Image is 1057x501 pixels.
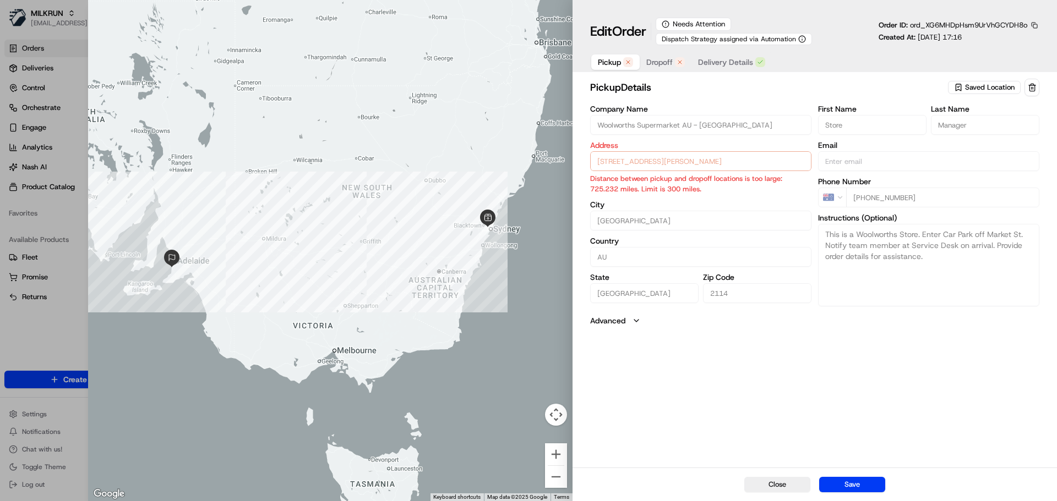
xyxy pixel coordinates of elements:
label: Company Name [590,105,811,113]
input: Enter email [818,151,1039,171]
label: Instructions (Optional) [818,214,1039,222]
button: Advanced [590,315,1039,326]
button: Zoom in [545,443,567,465]
p: Distance between pickup and dropoff locations is too large: 725.232 miles. Limit is 300 miles. [590,173,811,194]
label: Address [590,141,811,149]
input: Enter country [590,247,811,267]
span: Dispatch Strategy assigned via Automation [662,35,796,43]
label: First Name [818,105,927,113]
input: Enter city [590,211,811,230]
button: Dispatch Strategy assigned via Automation [656,33,812,45]
button: Save [819,477,885,492]
input: Enter first name [818,115,927,135]
label: Zip Code [703,273,811,281]
h1: Edit [590,23,646,40]
a: Terms (opens in new tab) [554,494,569,500]
input: Enter zip code [703,283,811,303]
input: Enter phone number [846,188,1039,207]
span: Delivery Details [698,57,753,68]
p: Created At: [879,32,962,42]
button: Zoom out [545,466,567,488]
span: Pickup [598,57,621,68]
button: Map camera controls [545,404,567,426]
span: Map data ©2025 Google [487,494,547,500]
input: Enter company name [590,115,811,135]
span: ord_XG6MHDpHsm9UrVhGCYDH8o [910,20,1027,30]
button: Close [744,477,810,492]
textarea: This is a Woolworths Store. Enter Car Park off Market St. Notify team member at Service Desk on a... [818,224,1039,306]
label: Email [818,141,1039,149]
span: Saved Location [965,82,1015,92]
span: Dropoff [646,57,673,68]
input: Enter state [590,283,699,303]
label: Phone Number [818,178,1039,185]
span: [DATE] 17:16 [918,32,962,42]
label: Advanced [590,315,625,326]
h2: pickup Details [590,80,946,95]
label: Country [590,237,811,245]
span: Order [612,23,646,40]
button: Saved Location [948,80,1022,95]
a: Open this area in Google Maps (opens a new window) [91,487,127,501]
div: Needs Attention [656,18,731,31]
button: Keyboard shortcuts [433,493,481,501]
label: State [590,273,699,281]
label: City [590,201,811,208]
img: Google [91,487,127,501]
p: Order ID: [879,20,1027,30]
input: Enter last name [931,115,1039,135]
input: 14 Anthony Rd, West Ryde, NSW 2114, AU [590,151,811,171]
label: Last Name [931,105,1039,113]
